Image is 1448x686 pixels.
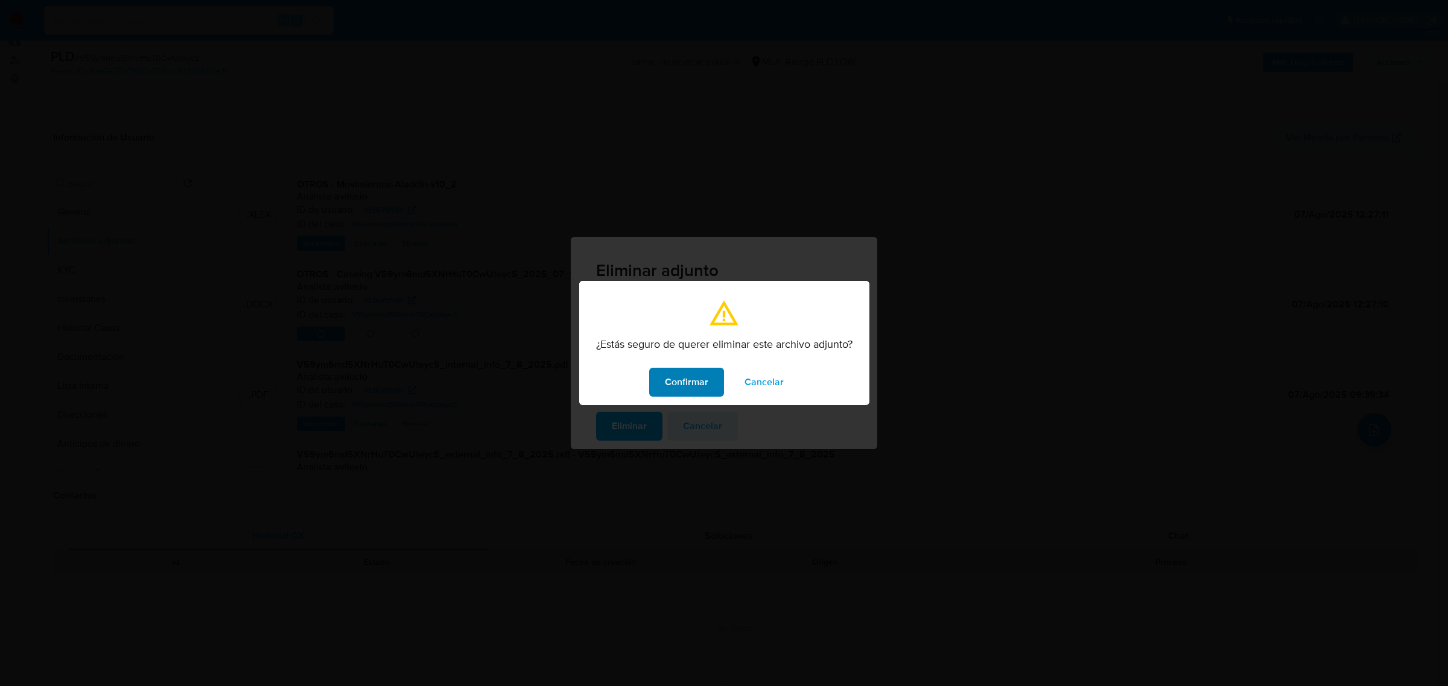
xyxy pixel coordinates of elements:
[596,338,853,351] p: ¿Estás seguro de querer eliminar este archivo adjunto?
[665,369,708,395] span: Confirmar
[649,368,724,397] button: modal_confirmation.confirm
[745,369,784,395] span: Cancelar
[579,281,869,405] div: modal_confirmation.title
[729,368,799,397] button: modal_confirmation.cancel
